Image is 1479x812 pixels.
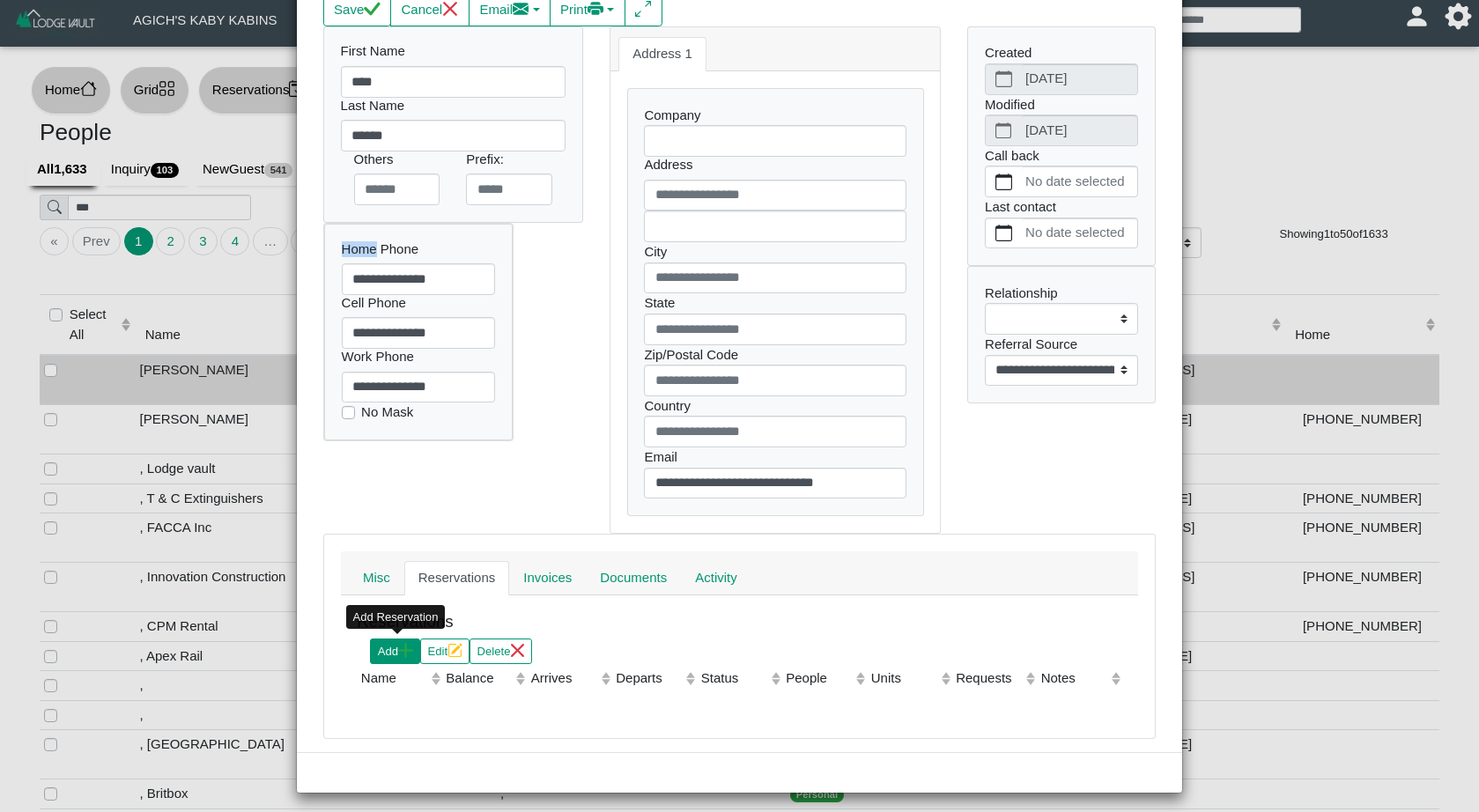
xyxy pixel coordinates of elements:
[509,561,586,596] a: Invoices
[531,668,600,689] div: Arrives
[361,402,413,423] label: No Mask
[628,89,923,515] div: Company City State Zip/Postal Code Country Email
[871,668,940,689] div: Units
[586,561,681,596] a: Documents
[956,668,1024,689] div: Requests
[446,668,514,689] div: Balance
[341,98,566,114] h6: Last Name
[701,668,770,689] div: Status
[1022,218,1137,248] label: No date selected
[644,157,906,173] h6: Address
[986,218,1022,248] button: calendar
[342,349,496,365] h6: Work Phone
[420,639,470,664] button: Editpencil square
[510,643,524,657] svg: x
[466,151,552,167] h6: Prefix:
[404,561,510,596] a: Reservations
[968,267,1155,402] div: Relationship Referral Source
[1022,166,1137,196] label: No date selected
[786,668,854,689] div: People
[986,166,1022,196] button: calendar
[513,1,529,18] svg: envelope fill
[354,151,440,167] h6: Others
[342,295,496,311] h6: Cell Phone
[398,643,412,657] svg: plus
[346,605,445,629] div: Add Reservation
[361,668,430,689] div: Name
[681,561,751,596] a: Activity
[968,27,1155,266] div: Created Modified Call back Last contact
[616,668,684,689] div: Departs
[995,173,1012,190] svg: calendar
[341,43,566,59] h6: First Name
[635,1,652,18] svg: arrows angle expand
[995,225,1012,241] svg: calendar
[442,1,459,18] svg: x
[349,561,404,596] a: Misc
[1041,668,1110,689] div: Notes
[370,639,420,664] button: Addplus
[364,1,381,18] svg: check
[447,643,462,657] svg: pencil square
[342,241,496,257] h6: Home Phone
[618,37,706,72] a: Address 1
[470,639,532,664] button: Deletex
[588,1,604,18] svg: printer fill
